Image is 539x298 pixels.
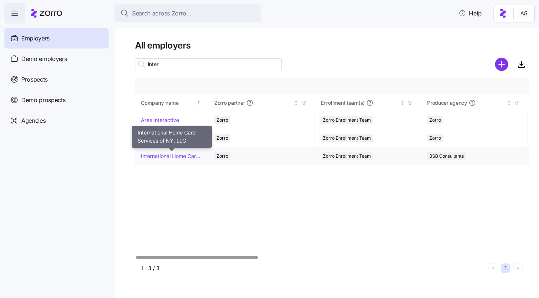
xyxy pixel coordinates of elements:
[294,100,299,105] div: Not sorted
[214,99,245,107] span: Zorro partner
[141,265,485,272] div: 1 - 3 / 3
[429,152,464,160] span: BSB Consultants
[208,94,315,111] th: Zorro partnerNot sorted
[429,116,441,124] span: Zorro
[4,69,109,90] a: Prospects
[315,94,421,111] th: Enrollment team(s)Not sorted
[141,99,195,107] div: Company name
[323,116,371,124] span: Zorro Enrollment Team
[132,9,192,18] span: Search across Zorro...
[196,100,201,105] div: Sorted ascending
[141,116,179,124] a: Ares Interactive
[506,100,511,105] div: Not sorted
[321,99,365,107] span: Enrollment team(s)
[459,9,482,18] span: Help
[323,134,371,142] span: Zorro Enrollment Team
[4,49,109,69] a: Demo employers
[453,6,488,21] button: Help
[488,263,498,273] button: Previous page
[4,110,109,131] a: Agencies
[495,58,508,71] svg: add icon
[4,28,109,49] a: Employers
[21,75,48,84] span: Prospects
[21,116,45,125] span: Agencies
[518,7,530,19] img: 5fc55c57e0610270ad857448bea2f2d5
[21,54,67,64] span: Demo employers
[216,134,228,142] span: Zorro
[400,100,405,105] div: Not sorted
[501,263,510,273] button: 1
[429,134,441,142] span: Zorro
[135,58,282,70] input: Search employer
[513,263,523,273] button: Next page
[21,34,50,43] span: Employers
[141,134,202,142] a: GLV International [GEOGRAPHIC_DATA]
[427,99,467,107] span: Producer agency
[4,90,109,110] a: Demo prospects
[216,116,228,124] span: Zorro
[135,94,208,111] th: Company nameSorted ascending
[114,4,261,22] button: Search across Zorro...
[421,94,528,111] th: Producer agencyNot sorted
[135,40,529,51] h1: All employers
[216,152,228,160] span: Zorro
[141,152,202,160] a: International Home Care Services of NY, LLC
[323,152,371,160] span: Zorro Enrollment Team
[21,96,66,105] span: Demo prospects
